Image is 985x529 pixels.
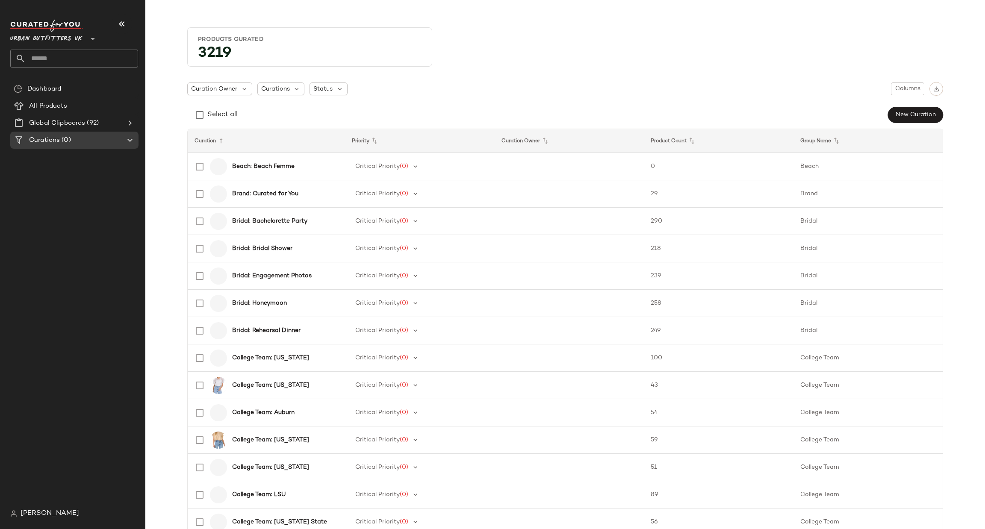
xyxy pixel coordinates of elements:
[29,118,85,128] span: Global Clipboards
[10,29,83,44] span: Urban Outfitters UK
[60,135,71,145] span: (0)
[210,432,227,449] img: c1bd48ce-f10b-4642-9aa6-e5e768aa47f8.jpg
[345,129,494,153] th: Priority
[355,437,400,443] span: Critical Priority
[793,235,943,262] td: Bridal
[495,129,644,153] th: Curation Owner
[400,437,408,443] span: (0)
[261,85,290,94] span: Curations
[644,344,793,372] td: 100
[355,355,400,361] span: Critical Priority
[793,481,943,508] td: College Team
[29,135,60,145] span: Curations
[232,299,287,308] b: Bridal: Honeymoon
[14,85,22,93] img: svg%3e
[210,377,227,394] img: JJ340T_1790449_10.jpg
[644,290,793,317] td: 258
[793,344,943,372] td: College Team
[198,35,422,44] div: Products Curated
[400,300,408,306] span: (0)
[895,85,920,92] span: Columns
[895,112,936,118] span: New Curation
[191,47,428,63] div: 3219
[355,218,400,224] span: Critical Priority
[400,245,408,252] span: (0)
[232,490,286,499] b: College Team: LSU
[232,326,301,335] b: Bridal: Rehearsal Dinner
[207,110,238,120] div: Select all
[400,191,408,197] span: (0)
[400,163,408,170] span: (0)
[232,244,292,253] b: Bridal: Bridal Shower
[188,129,345,153] th: Curation
[933,86,939,92] img: svg%3e
[400,273,408,279] span: (0)
[400,464,408,470] span: (0)
[644,153,793,180] td: 0
[29,101,67,111] span: All Products
[793,372,943,399] td: College Team
[232,381,309,390] b: College Team: [US_STATE]
[400,218,408,224] span: (0)
[232,162,295,171] b: Beach: Beach Femme
[644,481,793,508] td: 89
[793,208,943,235] td: Bridal
[793,426,943,454] td: College Team
[313,85,333,94] span: Status
[232,353,309,362] b: College Team: [US_STATE]
[644,262,793,290] td: 239
[888,107,943,123] button: New Curation
[21,508,79,519] span: [PERSON_NAME]
[793,454,943,481] td: College Team
[232,435,309,444] b: College Team: [US_STATE]
[10,510,17,517] img: svg%3e
[644,399,793,426] td: 54
[355,519,400,525] span: Critical Priority
[400,409,408,416] span: (0)
[400,382,408,388] span: (0)
[891,82,924,95] button: Columns
[232,463,309,472] b: College Team: [US_STATE]
[355,273,400,279] span: Critical Priority
[644,454,793,481] td: 51
[232,517,327,526] b: College Team: [US_STATE] State
[27,84,61,94] span: Dashboard
[793,317,943,344] td: Bridal
[400,327,408,334] span: (0)
[400,355,408,361] span: (0)
[644,235,793,262] td: 218
[644,426,793,454] td: 59
[355,245,400,252] span: Critical Priority
[644,129,793,153] th: Product Count
[355,191,400,197] span: Critical Priority
[793,262,943,290] td: Bridal
[355,163,400,170] span: Critical Priority
[644,372,793,399] td: 43
[793,290,943,317] td: Bridal
[793,153,943,180] td: Beach
[644,317,793,344] td: 249
[232,217,307,226] b: Bridal: Bachelorette Party
[644,180,793,208] td: 29
[10,20,83,32] img: cfy_white_logo.C9jOOHJF.svg
[793,129,943,153] th: Group Name
[232,271,312,280] b: Bridal: Engagement Photos
[355,491,400,498] span: Critical Priority
[232,408,295,417] b: College Team: Auburn
[232,189,298,198] b: Brand: Curated for You
[793,180,943,208] td: Brand
[400,519,408,525] span: (0)
[355,327,400,334] span: Critical Priority
[400,491,408,498] span: (0)
[191,85,237,94] span: Curation Owner
[793,399,943,426] td: College Team
[355,409,400,416] span: Critical Priority
[85,118,99,128] span: (92)
[355,300,400,306] span: Critical Priority
[644,208,793,235] td: 290
[355,464,400,470] span: Critical Priority
[355,382,400,388] span: Critical Priority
